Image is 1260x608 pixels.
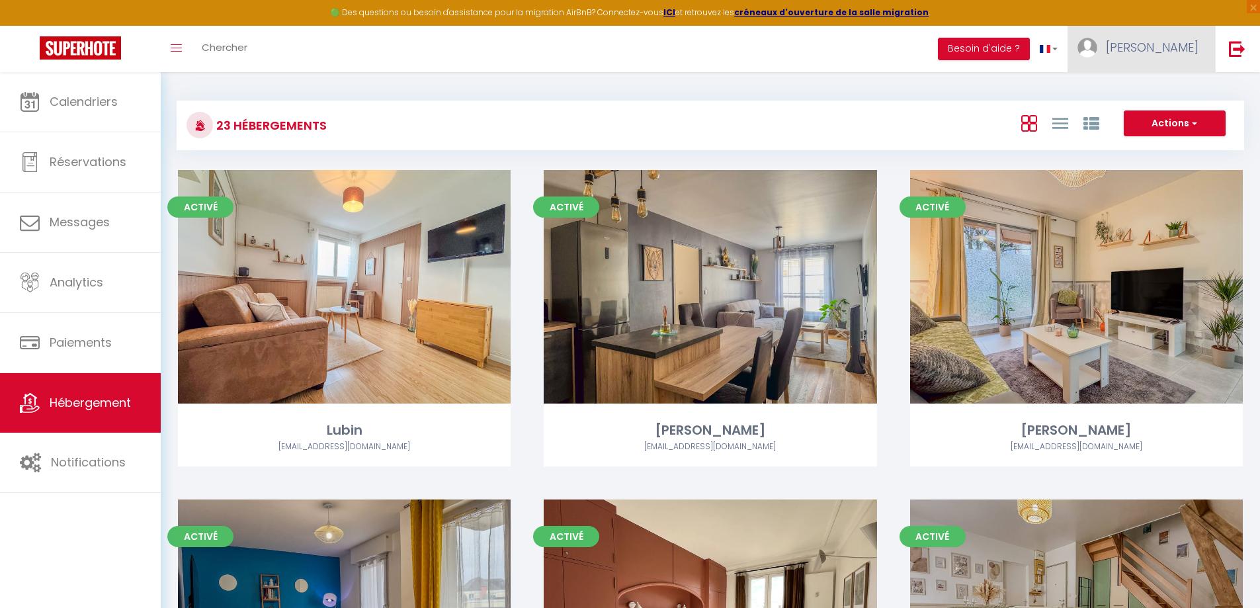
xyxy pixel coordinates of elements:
img: logout [1229,40,1245,57]
h3: 23 Hébergements [213,110,327,140]
iframe: Chat [1204,548,1250,598]
span: Réservations [50,153,126,170]
span: Notifications [51,454,126,470]
button: Ouvrir le widget de chat LiveChat [11,5,50,45]
span: Activé [533,196,599,218]
a: ... [PERSON_NAME] [1068,26,1215,72]
a: Vue en Box [1021,112,1037,134]
span: Chercher [202,40,247,54]
a: Vue par Groupe [1083,112,1099,134]
div: Airbnb [178,441,511,453]
span: Messages [50,214,110,230]
span: Activé [533,526,599,547]
div: Airbnb [544,441,876,453]
a: Chercher [192,26,257,72]
a: ICI [663,7,675,18]
span: Analytics [50,274,103,290]
img: Super Booking [40,36,121,60]
button: Besoin d'aide ? [938,38,1030,60]
span: [PERSON_NAME] [1106,39,1198,56]
a: Vue en Liste [1052,112,1068,134]
span: Activé [900,526,966,547]
span: Activé [900,196,966,218]
span: Hébergement [50,394,131,411]
div: Lubin [178,420,511,441]
div: Airbnb [910,441,1243,453]
a: créneaux d'ouverture de la salle migration [734,7,929,18]
img: ... [1077,38,1097,58]
span: Activé [167,526,233,547]
span: Paiements [50,334,112,351]
div: [PERSON_NAME] [910,420,1243,441]
div: [PERSON_NAME] [544,420,876,441]
button: Actions [1124,110,1226,137]
span: Activé [167,196,233,218]
span: Calendriers [50,93,118,110]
